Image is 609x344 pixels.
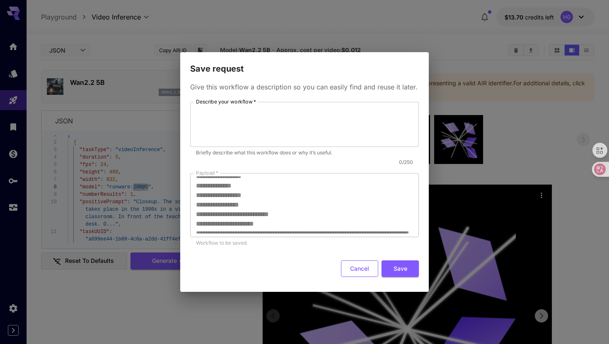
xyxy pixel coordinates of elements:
h2: Save request [180,52,429,75]
button: Save [382,260,419,277]
p: Workflow to be saved. [196,239,413,247]
button: Cancel [341,260,378,277]
p: Give this workflow a description so you can easily find and reuse it later. [190,82,419,92]
label: Describe your workflow [196,98,256,105]
label: Payload [196,169,218,176]
p: 0 / 250 [190,158,413,166]
p: Briefly describe what this workflow does or why it’s useful. [196,149,413,157]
